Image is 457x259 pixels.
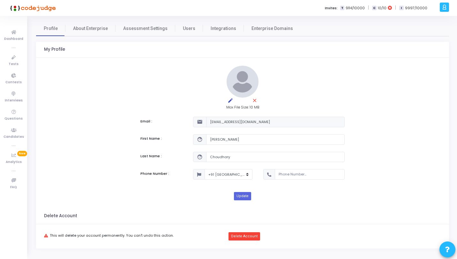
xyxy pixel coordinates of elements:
[395,4,396,11] span: |
[5,80,22,85] span: Contests
[251,98,258,105] mat-icon: close
[140,119,152,124] label: Email :
[73,25,108,32] span: About Enterprise
[9,62,19,67] span: Tests
[346,5,365,11] span: 9114/10000
[4,116,23,122] span: Questions
[275,169,345,180] input: Phone Number...
[5,98,23,103] span: Interviews
[17,151,27,156] span: New
[10,185,17,190] span: FAQ
[251,25,293,32] span: Enterprise Domains
[206,152,345,162] input: Last Name...
[325,5,338,11] label: Invites:
[44,25,58,32] span: Profile
[378,5,386,11] span: 10/10
[228,232,260,241] button: Delete Account
[405,5,427,11] span: 9997/10000
[36,208,449,224] kt-portlet-header: Delete Account
[211,25,236,32] span: Integrations
[4,134,24,140] span: Candidates
[50,233,174,238] span: This will delete your account permanently. You can't undo this action.
[234,192,251,200] button: Update
[6,159,22,165] span: Analytics
[8,2,56,14] img: logo
[123,25,168,32] span: Assessment Settings
[227,66,258,98] img: default.jpg
[44,213,77,218] h3: Delete Account
[372,6,376,11] span: C
[206,117,345,127] input: Email...
[140,105,345,110] div: Max File Size: 10 MB
[227,98,234,105] mat-icon: edit
[206,134,345,145] input: First Name...
[340,6,344,11] span: T
[140,136,162,141] label: First Name :
[36,42,449,58] kt-portlet-header: My Profile
[4,36,23,42] span: Dashboard
[44,47,65,52] h3: My Profile
[140,153,162,159] label: Last Name :
[399,6,403,11] span: I
[319,16,454,226] iframe: Chat
[140,171,169,176] label: Phone Number :
[183,25,195,32] span: Users
[368,4,369,11] span: |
